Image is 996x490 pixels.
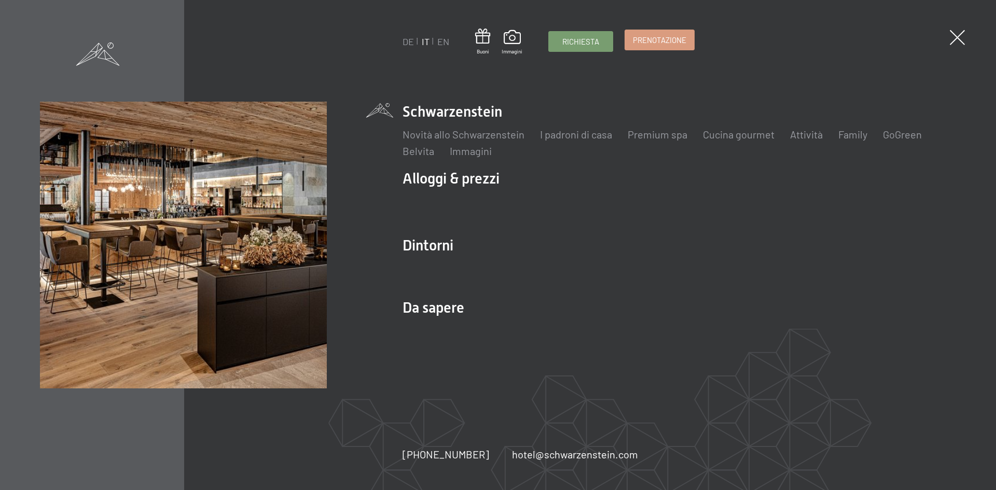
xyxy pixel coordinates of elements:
[625,30,694,50] a: Prenotazione
[790,128,823,141] a: Attività
[512,447,638,461] a: hotel@schwarzenstein.com
[838,128,867,141] a: Family
[540,128,612,141] a: I padroni di casa
[883,128,922,141] a: GoGreen
[502,48,522,55] span: Immagini
[633,35,686,46] span: Prenotazione
[502,30,522,55] a: Immagini
[475,29,490,55] a: Buoni
[422,36,430,47] a: IT
[549,32,613,51] a: Richiesta
[628,128,687,141] a: Premium spa
[403,448,489,460] span: [PHONE_NUMBER]
[450,145,492,157] a: Immagini
[475,48,490,55] span: Buoni
[703,128,774,141] a: Cucina gourmet
[437,36,449,47] a: EN
[562,36,599,47] span: Richiesta
[403,145,434,157] a: Belvita
[403,447,489,461] a: [PHONE_NUMBER]
[403,36,414,47] a: DE
[403,128,524,141] a: Novità allo Schwarzenstein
